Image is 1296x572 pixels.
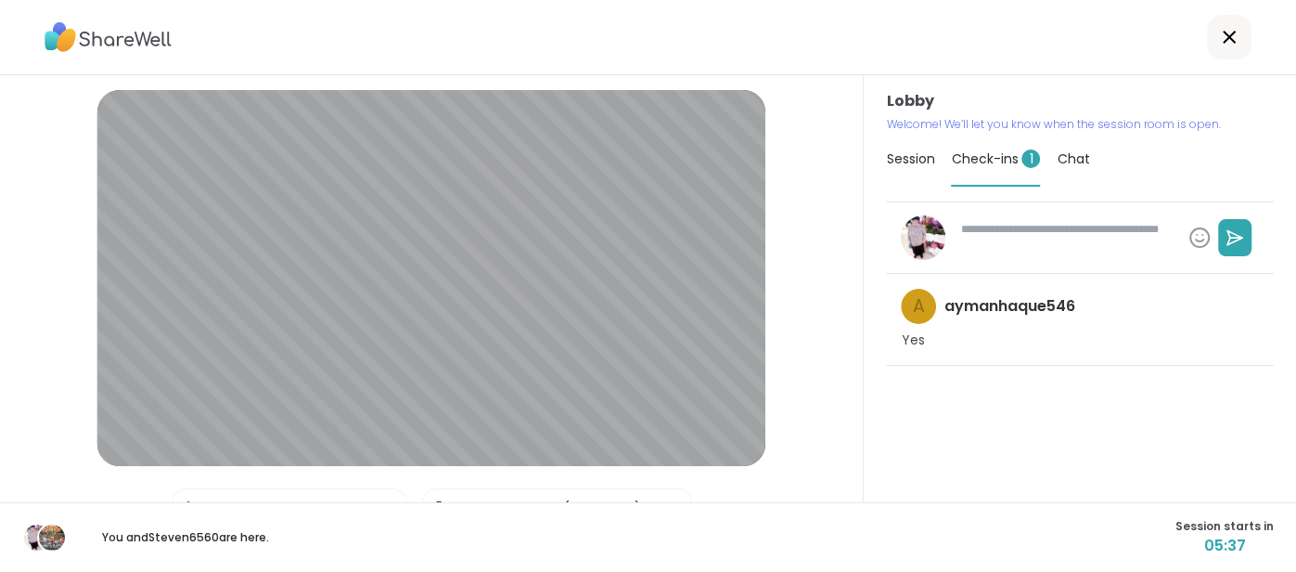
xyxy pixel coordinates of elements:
[913,293,925,320] span: a
[45,16,172,58] img: ShareWell Logo
[468,499,641,518] div: Front Camera (04f2:b755)
[39,525,65,551] img: Steven6560
[218,499,356,518] div: Default - Internal Mic
[1175,535,1274,557] span: 05:37
[204,489,209,526] span: |
[455,489,459,526] span: |
[901,331,924,350] p: Yes
[82,529,289,546] p: You and Steven6560 are here.
[886,116,1274,133] p: Welcome! We’ll let you know when the session room is open.
[886,90,1274,112] h3: Lobby
[943,296,1074,317] h4: aymanhaque546
[180,489,197,526] img: Microphone
[886,149,934,168] span: Session
[1175,518,1274,535] span: Session starts in
[1057,149,1089,168] span: Chat
[901,215,945,260] img: Recovery
[24,525,50,551] img: Recovery
[951,149,1040,168] span: Check-ins
[1021,149,1040,168] span: 1
[430,489,447,526] img: Camera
